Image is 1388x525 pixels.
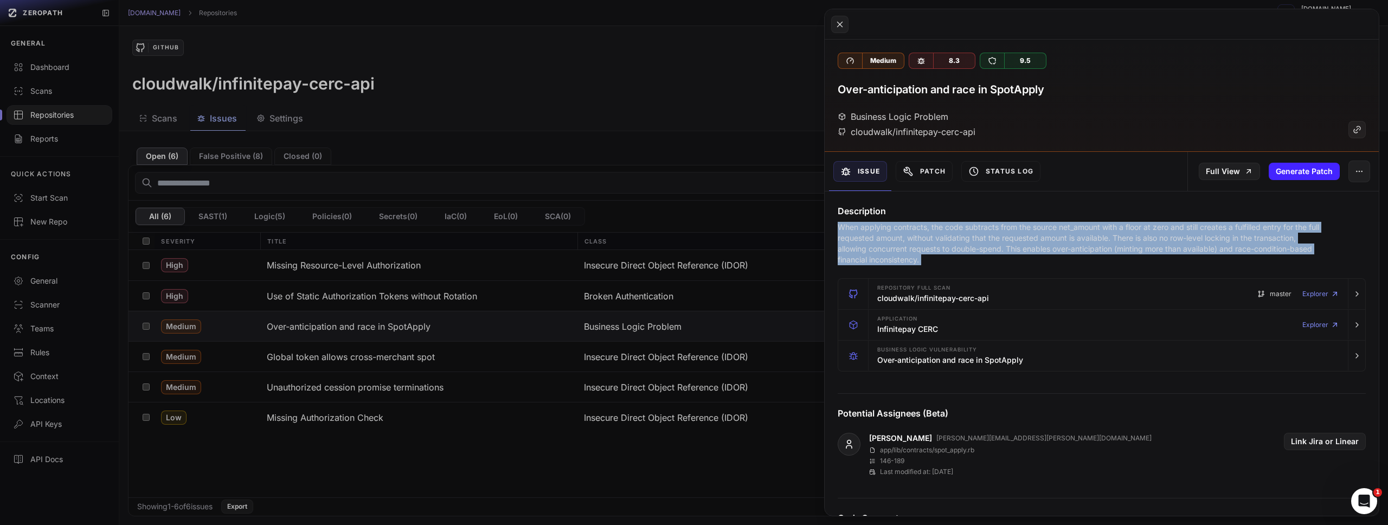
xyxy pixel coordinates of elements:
[1269,163,1340,180] button: Generate Patch
[838,511,1366,524] h4: Code Segment
[833,161,887,182] button: Issue
[877,285,950,291] span: Repository Full scan
[877,293,989,304] h3: cloudwalk/infinitepay-cerc-api
[838,407,1366,420] h4: Potential Assignees (Beta)
[1284,433,1366,450] button: Link Jira or Linear
[1373,488,1382,497] span: 1
[880,468,953,476] p: Last modified at: [DATE]
[1270,290,1291,298] span: master
[880,457,904,465] p: 146 - 189
[838,310,1365,340] button: Application Infinitepay CERC Explorer
[838,279,1365,309] button: Repository Full scan cloudwalk/infinitepay-cerc-api master Explorer
[896,161,953,182] button: Patch
[877,316,917,322] span: Application
[1302,314,1339,336] a: Explorer
[1351,488,1377,514] iframe: Intercom live chat
[880,446,974,454] p: app/lib/contracts/spot_apply.rb
[936,434,1152,443] p: [PERSON_NAME][EMAIL_ADDRESS][PERSON_NAME][DOMAIN_NAME]
[877,324,938,335] h3: Infinitepay CERC
[1199,163,1260,180] a: Full View
[961,161,1040,182] button: Status Log
[838,341,1365,371] button: Business Logic Vulnerability Over-anticipation and race in SpotApply
[838,204,1366,217] h4: Description
[1302,283,1339,305] a: Explorer
[838,222,1323,265] p: When applying contracts, the code subtracts from the source net_amount with a floor at zero and s...
[869,433,932,444] a: [PERSON_NAME]
[877,355,1023,366] h3: Over-anticipation and race in SpotApply
[877,347,977,353] span: Business Logic Vulnerability
[838,125,975,138] div: cloudwalk/infinitepay-cerc-api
